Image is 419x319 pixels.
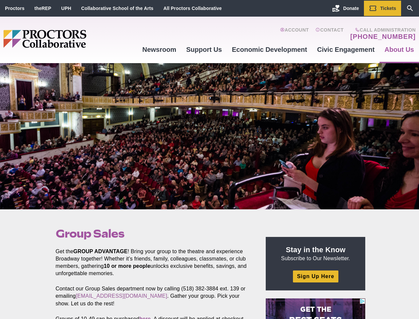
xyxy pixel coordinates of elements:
a: About Us [380,41,419,58]
a: Account [280,27,309,41]
img: Proctors logo [3,30,137,48]
span: Call Administration [348,27,416,33]
a: theREP [35,6,51,11]
h1: Group Sales [56,227,251,240]
strong: 10 or more people [104,263,151,269]
p: Contact our Group Sales department now by calling (518) 382-3884 ext. 139 or emailing . Gather yo... [56,285,251,307]
span: Tickets [380,6,396,11]
a: [PHONE_NUMBER] [350,33,416,41]
strong: GROUP ADVANTAGE [73,249,128,254]
a: Collaborative School of the Arts [81,6,154,11]
a: Tickets [364,1,401,16]
a: Sign Up Here [293,270,338,282]
p: Subscribe to Our Newsletter. [274,245,357,262]
a: All Proctors Collaborative [163,6,222,11]
a: Contact [315,27,344,41]
a: Civic Engagement [312,41,380,58]
p: Get the ! Bring your group to the theatre and experience Broadway together! Whether it’s friends,... [56,248,251,277]
span: Donate [343,6,359,11]
a: [EMAIL_ADDRESS][DOMAIN_NAME] [76,293,167,299]
a: Donate [327,1,364,16]
a: Support Us [181,41,227,58]
a: Proctors [5,6,25,11]
a: Economic Development [227,41,312,58]
a: UPH [61,6,71,11]
a: Newsroom [137,41,181,58]
strong: Stay in the Know [286,246,346,254]
a: Search [401,1,419,16]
